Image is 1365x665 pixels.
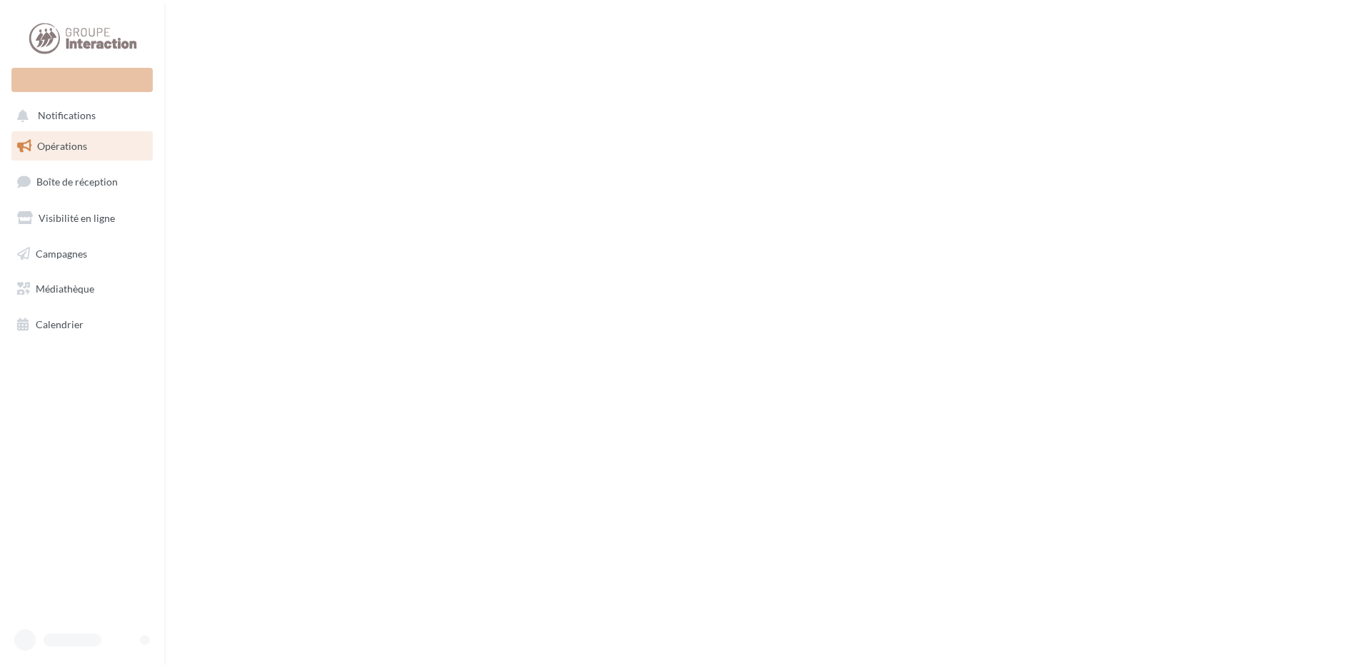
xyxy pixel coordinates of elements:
[9,274,156,304] a: Médiathèque
[38,110,96,122] span: Notifications
[9,131,156,161] a: Opérations
[9,166,156,197] a: Boîte de réception
[36,176,118,188] span: Boîte de réception
[36,247,87,259] span: Campagnes
[9,239,156,269] a: Campagnes
[9,203,156,233] a: Visibilité en ligne
[11,68,153,92] div: Nouvelle campagne
[36,283,94,295] span: Médiathèque
[39,212,115,224] span: Visibilité en ligne
[36,318,84,330] span: Calendrier
[37,140,87,152] span: Opérations
[9,310,156,340] a: Calendrier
